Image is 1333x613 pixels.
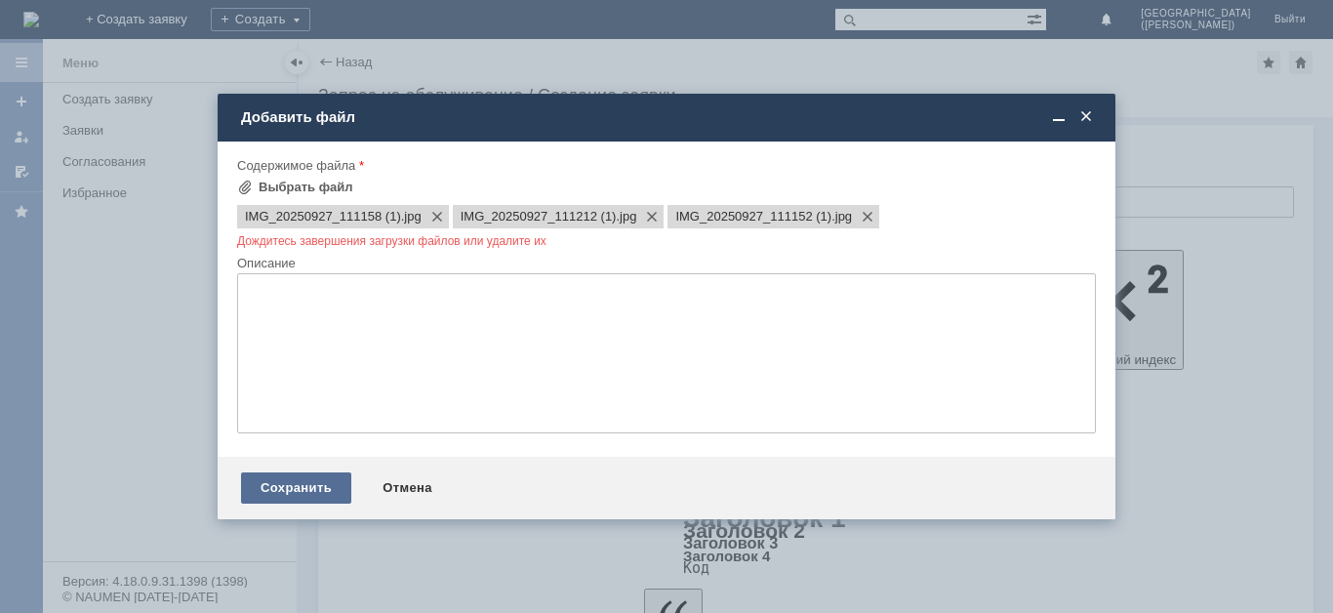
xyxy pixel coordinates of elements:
[1049,108,1069,126] span: Свернуть (Ctrl + M)
[401,209,422,225] span: IMG_20250927_111158 (1).jpg
[616,209,636,225] span: IMG_20250927_111212 (1).jpg
[237,228,1096,255] div: Дождитесь завершения загрузки файлов или удалите их
[831,209,852,225] span: IMG_20250927_111152 (1).jpg
[237,159,1092,172] div: Содержимое файла
[1076,108,1096,126] span: Закрыть
[675,209,831,225] span: IMG_20250927_111152 (1).jpg
[461,209,617,225] span: IMG_20250927_111212 (1).jpg
[259,180,353,195] div: Выбрать файл
[8,23,285,39] div: ​Проблема осталась нерешённой.
[8,8,285,23] div: Добрый день.
[245,209,401,225] span: IMG_20250927_111158 (1).jpg
[8,86,285,117] div: Две заявки уже было создано по этому поводу!
[8,117,285,164] div: Фото парфюма,который ДО СИХ ПОР не выставлен из-за отсутствия тестеров,прилагали.
[241,108,1096,126] div: Добавить файл
[237,257,1092,269] div: Описание
[8,39,285,86] div: В очередную поставку нам не были доставлены тестеры на новый парфюм 7 штук).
